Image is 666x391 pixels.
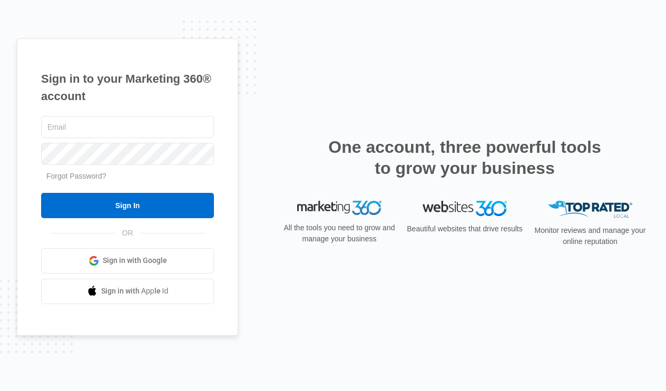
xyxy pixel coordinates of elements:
p: Beautiful websites that drive results [406,223,524,234]
img: Top Rated Local [548,201,632,218]
img: Websites 360 [423,201,507,216]
input: Sign In [41,193,214,218]
p: Monitor reviews and manage your online reputation [531,225,649,247]
h2: One account, three powerful tools to grow your business [325,136,604,179]
img: Marketing 360 [297,201,381,216]
h1: Sign in to your Marketing 360® account [41,70,214,105]
p: All the tools you need to grow and manage your business [280,222,398,245]
a: Sign in with Google [41,248,214,273]
a: Sign in with Apple Id [41,279,214,304]
input: Email [41,116,214,138]
span: Sign in with Google [103,255,167,266]
span: Sign in with Apple Id [101,286,169,297]
a: Forgot Password? [46,172,106,180]
span: OR [115,228,141,239]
